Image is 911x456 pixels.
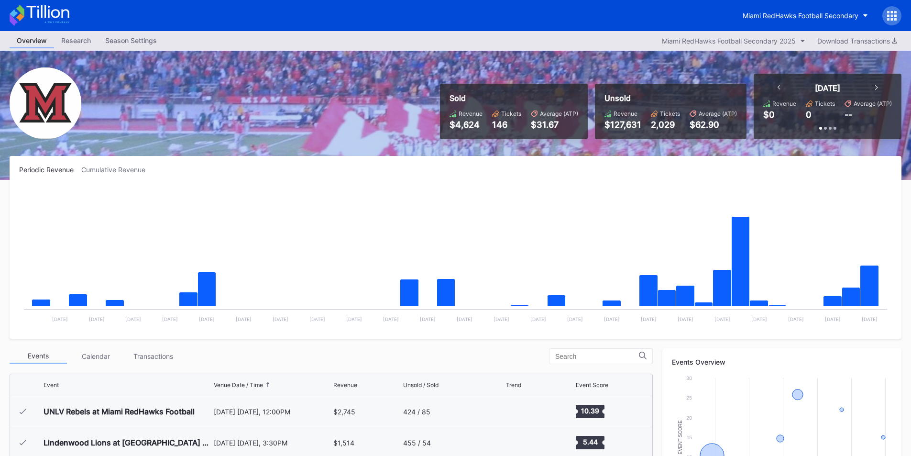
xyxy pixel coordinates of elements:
text: [DATE] [52,316,68,322]
div: Transactions [124,349,182,364]
div: $2,745 [333,408,355,416]
svg: Chart title [506,431,535,455]
text: [DATE] [604,316,620,322]
div: 0 [806,110,812,120]
div: $127,631 [604,120,641,130]
div: Average (ATP) [699,110,737,117]
text: [DATE] [236,316,252,322]
text: [DATE] [530,316,546,322]
div: Revenue [333,381,357,389]
div: Miami RedHawks Football Secondary [743,11,858,20]
div: Unsold [604,93,737,103]
a: Research [54,33,98,48]
div: Lindenwood Lions at [GEOGRAPHIC_DATA] RedHawks Football [44,438,211,447]
div: Events Overview [672,358,892,366]
svg: Chart title [19,186,892,329]
text: [DATE] [273,316,288,322]
text: [DATE] [125,316,141,322]
div: Revenue [614,110,637,117]
div: Unsold / Sold [403,381,439,389]
text: [DATE] [346,316,362,322]
text: [DATE] [567,316,583,322]
text: [DATE] [678,316,693,322]
div: Sold [450,93,578,103]
div: [DATE] [DATE], 3:30PM [214,439,331,447]
div: Periodic Revenue [19,166,81,174]
div: Events [10,349,67,364]
div: Season Settings [98,33,164,47]
text: [DATE] [457,316,472,322]
text: [DATE] [714,316,730,322]
text: 25 [686,395,692,400]
text: [DATE] [825,316,841,322]
svg: Chart title [506,400,535,423]
div: 2,029 [651,120,680,130]
div: Miami RedHawks Football Secondary 2025 [662,37,796,45]
div: $4,624 [450,120,483,130]
div: 146 [492,120,521,130]
div: Tickets [815,100,835,107]
input: Search [555,353,639,360]
div: Average (ATP) [540,110,578,117]
div: Average (ATP) [854,100,892,107]
text: [DATE] [383,316,399,322]
text: [DATE] [420,316,436,322]
div: Trend [506,381,521,389]
a: Overview [10,33,54,48]
text: [DATE] [309,316,325,322]
text: [DATE] [494,316,509,322]
div: Event Score [576,381,608,389]
text: [DATE] [199,316,215,322]
div: 424 / 85 [403,408,430,416]
text: 30 [686,375,692,381]
div: Venue Date / Time [214,381,263,389]
text: 5.44 [582,438,597,446]
div: $31.67 [531,120,578,130]
div: UNLV Rebels at Miami RedHawks Football [44,407,195,416]
text: [DATE] [862,316,878,322]
div: -- [845,110,852,120]
text: [DATE] [641,316,657,322]
div: [DATE] [815,83,840,93]
div: Revenue [772,100,796,107]
text: [DATE] [89,316,105,322]
button: Miami RedHawks Football Secondary 2025 [657,34,810,47]
div: $1,514 [333,439,354,447]
text: [DATE] [788,316,804,322]
text: [DATE] [751,316,767,322]
text: 15 [687,434,692,440]
div: Cumulative Revenue [81,166,153,174]
text: Event Score [678,420,683,455]
div: $62.90 [690,120,737,130]
text: [DATE] [162,316,178,322]
div: [DATE] [DATE], 12:00PM [214,408,331,416]
text: 20 [686,415,692,421]
div: 455 / 54 [403,439,431,447]
div: Revenue [459,110,483,117]
div: Download Transactions [817,37,897,45]
div: Calendar [67,349,124,364]
button: Miami RedHawks Football Secondary [735,7,875,24]
div: Event [44,381,59,389]
div: Research [54,33,98,47]
div: $0 [763,110,775,120]
a: Season Settings [98,33,164,48]
div: Tickets [660,110,680,117]
img: Miami_RedHawks_Football_Secondary.png [10,67,81,139]
text: 10.39 [581,407,599,415]
div: Tickets [501,110,521,117]
button: Download Transactions [812,34,901,47]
